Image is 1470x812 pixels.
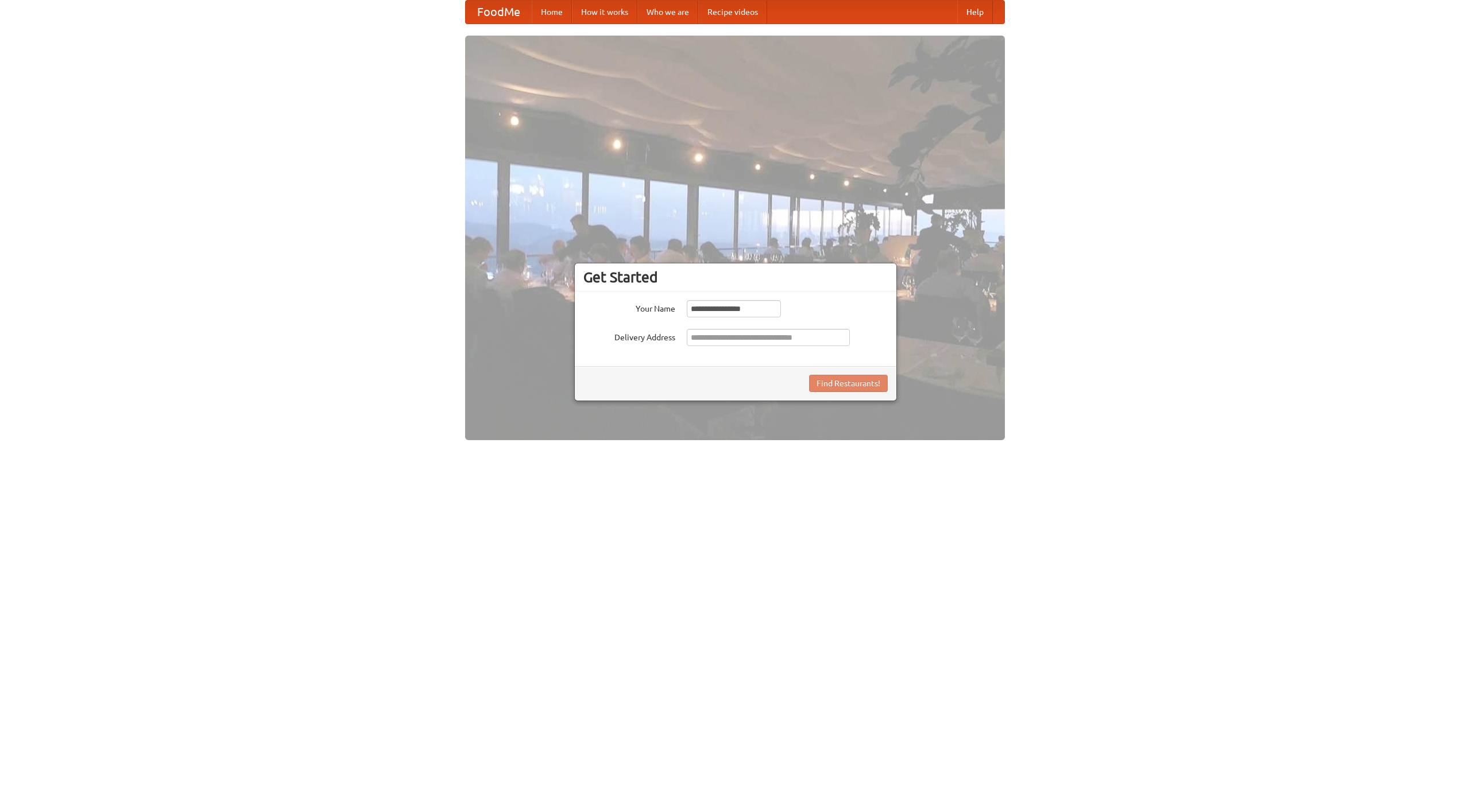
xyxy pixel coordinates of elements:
a: How it works [572,1,637,24]
a: Help [957,1,993,24]
a: Who we are [637,1,698,24]
a: FoodMe [466,1,532,24]
button: Find Restaurants! [809,375,888,392]
h3: Get Started [583,269,888,286]
label: Your Name [583,300,675,314]
a: Recipe videos [698,1,767,24]
label: Delivery Address [583,329,675,343]
a: Home [532,1,572,24]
